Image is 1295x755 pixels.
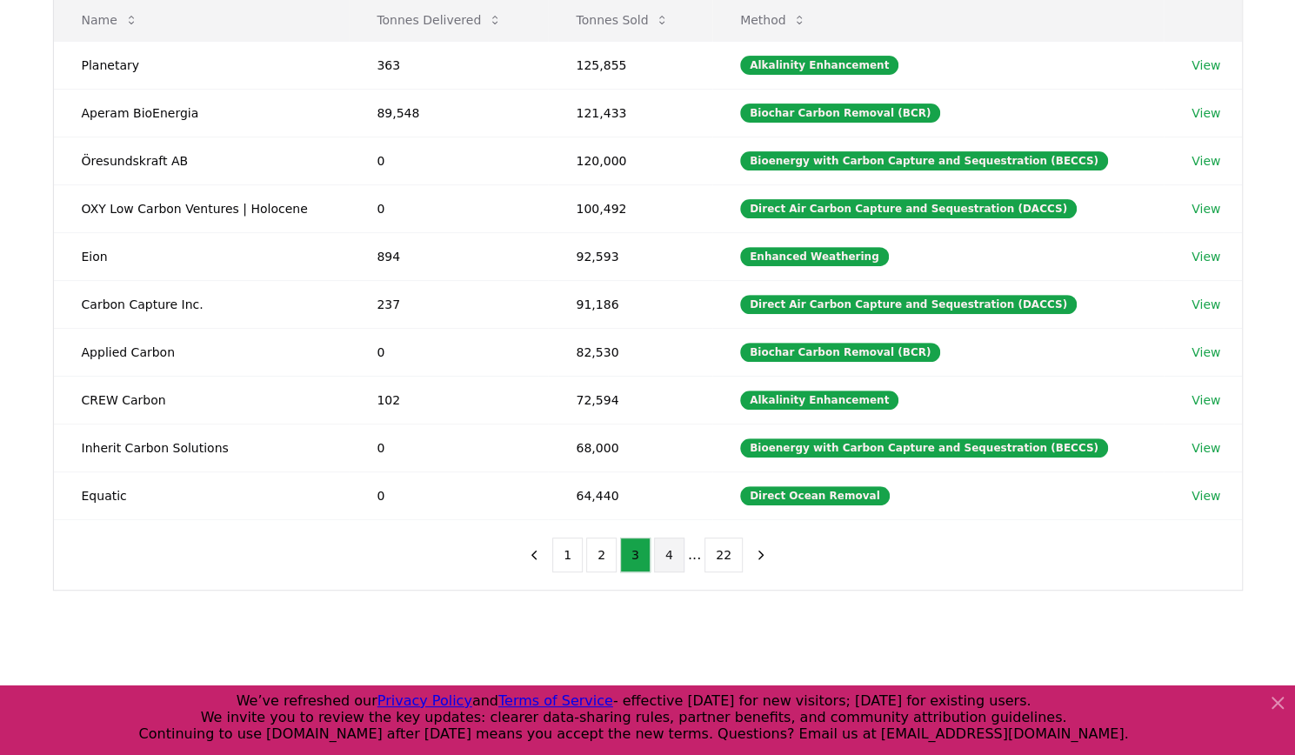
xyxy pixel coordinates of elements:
[548,41,712,89] td: 125,855
[548,424,712,471] td: 68,000
[1192,391,1220,409] a: View
[740,56,898,75] div: Alkalinity Enhancement
[349,232,548,280] td: 894
[548,137,712,184] td: 120,000
[1192,57,1220,74] a: View
[548,184,712,232] td: 100,492
[1192,152,1220,170] a: View
[54,89,350,137] td: Aperam BioEnergia
[349,184,548,232] td: 0
[548,89,712,137] td: 121,433
[1192,248,1220,265] a: View
[349,328,548,376] td: 0
[54,280,350,328] td: Carbon Capture Inc.
[740,104,940,123] div: Biochar Carbon Removal (BCR)
[519,538,549,572] button: previous page
[349,471,548,519] td: 0
[740,151,1108,170] div: Bioenergy with Carbon Capture and Sequestration (BECCS)
[54,232,350,280] td: Eion
[548,376,712,424] td: 72,594
[740,199,1077,218] div: Direct Air Carbon Capture and Sequestration (DACCS)
[363,3,516,37] button: Tonnes Delivered
[548,232,712,280] td: 92,593
[688,545,701,565] li: ...
[349,424,548,471] td: 0
[54,137,350,184] td: Öresundskraft AB
[740,391,898,410] div: Alkalinity Enhancement
[548,328,712,376] td: 82,530
[654,538,684,572] button: 4
[1192,104,1220,122] a: View
[548,280,712,328] td: 91,186
[548,471,712,519] td: 64,440
[349,376,548,424] td: 102
[54,184,350,232] td: OXY Low Carbon Ventures | Holocene
[1192,200,1220,217] a: View
[54,471,350,519] td: Equatic
[552,538,583,572] button: 1
[746,538,776,572] button: next page
[586,538,617,572] button: 2
[349,89,548,137] td: 89,548
[704,538,743,572] button: 22
[54,328,350,376] td: Applied Carbon
[562,3,683,37] button: Tonnes Sold
[740,438,1108,458] div: Bioenergy with Carbon Capture and Sequestration (BECCS)
[1192,487,1220,504] a: View
[740,486,890,505] div: Direct Ocean Removal
[1192,344,1220,361] a: View
[349,280,548,328] td: 237
[740,247,889,266] div: Enhanced Weathering
[54,424,350,471] td: Inherit Carbon Solutions
[1192,439,1220,457] a: View
[1192,296,1220,313] a: View
[54,41,350,89] td: Planetary
[726,3,821,37] button: Method
[54,376,350,424] td: CREW Carbon
[740,295,1077,314] div: Direct Air Carbon Capture and Sequestration (DACCS)
[740,343,940,362] div: Biochar Carbon Removal (BCR)
[620,538,651,572] button: 3
[68,3,152,37] button: Name
[349,137,548,184] td: 0
[349,41,548,89] td: 363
